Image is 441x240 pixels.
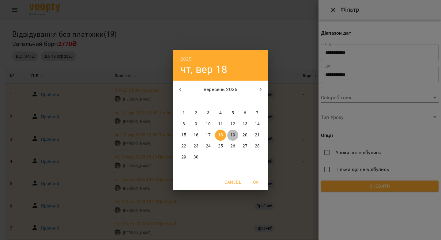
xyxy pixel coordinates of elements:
[239,130,251,141] button: 20
[203,130,214,141] button: 17
[255,143,260,149] p: 28
[206,121,211,127] p: 10
[190,141,202,152] button: 23
[180,63,227,76] button: чт, вер 18
[206,132,211,138] p: 17
[194,143,198,149] p: 23
[252,98,263,105] span: нд
[181,132,186,138] p: 15
[178,130,189,141] button: 15
[215,98,226,105] span: чт
[239,98,251,105] span: сб
[255,132,260,138] p: 21
[227,141,238,152] button: 26
[194,154,198,160] p: 30
[183,121,185,127] p: 8
[206,143,211,149] p: 24
[227,119,238,130] button: 12
[243,121,247,127] p: 13
[239,141,251,152] button: 27
[190,98,202,105] span: вт
[246,177,266,188] button: OK
[195,110,197,116] p: 2
[203,108,214,119] button: 3
[178,141,189,152] button: 22
[178,152,189,163] button: 29
[227,108,238,119] button: 5
[178,98,189,105] span: пн
[218,132,223,138] p: 18
[222,177,243,188] button: Cancel
[239,108,251,119] button: 6
[218,143,223,149] p: 25
[243,143,247,149] p: 27
[252,108,263,119] button: 7
[195,121,197,127] p: 9
[194,132,198,138] p: 16
[244,110,246,116] p: 6
[219,110,222,116] p: 4
[218,121,223,127] p: 11
[215,130,226,141] button: 18
[215,141,226,152] button: 25
[215,119,226,130] button: 11
[203,119,214,130] button: 10
[181,143,186,149] p: 22
[230,121,235,127] p: 12
[252,130,263,141] button: 21
[180,55,192,63] button: 2025
[190,119,202,130] button: 9
[232,110,234,116] p: 5
[252,119,263,130] button: 14
[203,141,214,152] button: 24
[230,143,235,149] p: 26
[252,141,263,152] button: 28
[190,130,202,141] button: 16
[243,132,247,138] p: 20
[207,110,209,116] p: 3
[178,119,189,130] button: 8
[227,98,238,105] span: пт
[181,154,186,160] p: 29
[178,108,189,119] button: 1
[239,119,251,130] button: 13
[188,86,254,93] p: вересень 2025
[190,152,202,163] button: 30
[190,108,202,119] button: 2
[255,121,260,127] p: 14
[183,110,185,116] p: 1
[215,108,226,119] button: 4
[256,110,258,116] p: 7
[224,178,241,186] span: Cancel
[248,178,263,186] span: OK
[227,130,238,141] button: 19
[230,132,235,138] p: 19
[203,98,214,105] span: ср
